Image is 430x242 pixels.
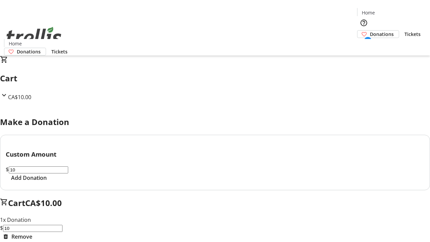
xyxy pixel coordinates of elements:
a: Tickets [46,48,73,55]
span: Home [362,9,375,16]
span: Home [9,40,22,47]
button: Cart [357,38,371,51]
img: Orient E2E Organization 9WygBC0EK7's Logo [4,19,64,53]
span: Tickets [404,31,421,38]
span: Donations [370,31,394,38]
span: Remove [11,233,32,241]
span: CA$10.00 [8,93,31,101]
span: Add Donation [11,174,47,182]
input: Donation Amount [3,225,62,232]
input: Donation Amount [9,166,68,173]
span: CA$10.00 [25,197,62,208]
button: Help [357,16,371,30]
span: $ [6,166,9,173]
a: Donations [357,30,399,38]
a: Tickets [399,31,426,38]
a: Home [357,9,379,16]
span: Donations [17,48,41,55]
a: Donations [4,48,46,55]
button: Add Donation [6,174,52,182]
a: Home [4,40,26,47]
span: Tickets [51,48,68,55]
h3: Custom Amount [6,150,424,159]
